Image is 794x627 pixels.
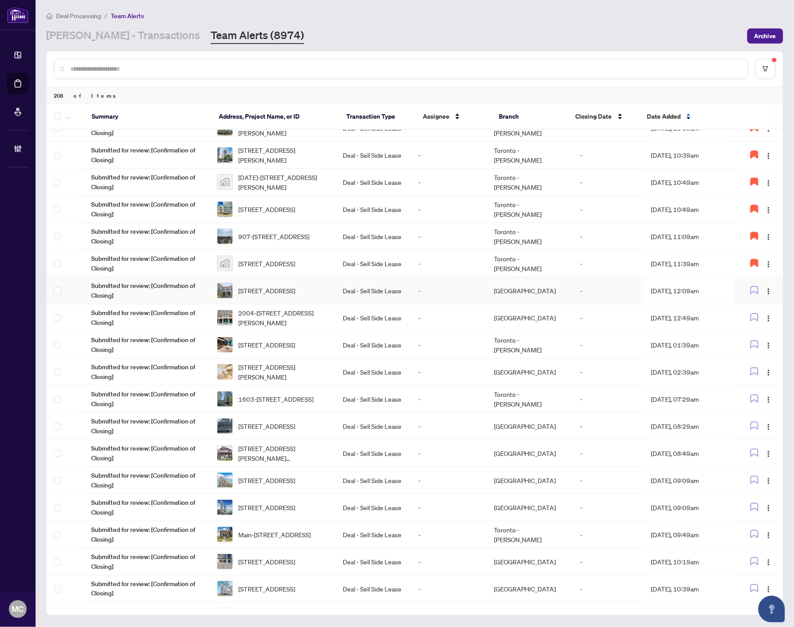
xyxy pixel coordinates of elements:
[336,304,411,331] td: Deal - Sell Side Lease
[238,530,311,539] span: Main-[STREET_ADDRESS]
[576,112,612,121] span: Closing Date
[573,277,644,304] td: -
[762,229,776,244] button: Logo
[217,175,233,190] img: thumbnail-img
[573,521,644,548] td: -
[762,284,776,298] button: Logo
[336,223,411,250] td: Deal - Sell Side Lease
[238,232,309,241] span: 907-[STREET_ADDRESS]
[487,331,573,359] td: Toronto - [PERSON_NAME]
[762,256,776,271] button: Logo
[336,521,411,548] td: Deal - Sell Side Lease
[411,359,487,386] td: -
[487,575,573,603] td: [GEOGRAPHIC_DATA]
[336,169,411,196] td: Deal - Sell Side Lease
[336,440,411,467] td: Deal - Sell Side Lease
[91,416,203,436] span: Submitted for review: [Confirmation of Closing]
[411,494,487,521] td: -
[487,521,573,548] td: Toronto - [PERSON_NAME]
[217,202,233,217] img: thumbnail-img
[238,308,329,327] span: 2004-[STREET_ADDRESS][PERSON_NAME]
[755,59,776,79] button: filter
[217,310,233,325] img: thumbnail-img
[644,359,734,386] td: [DATE], 02:39am
[217,283,233,298] img: thumbnail-img
[238,286,295,296] span: [STREET_ADDRESS]
[46,28,200,44] a: [PERSON_NAME] - Transactions
[91,281,203,300] span: Submitted for review: [Confirmation of Closing]
[336,386,411,413] td: Deal - Sell Side Lease
[765,234,772,241] img: Logo
[573,169,644,196] td: -
[12,603,24,615] span: MC
[238,503,295,512] span: [STREET_ADDRESS]
[91,200,203,219] span: Submitted for review: [Confirmation of Closing]
[487,196,573,223] td: Toronto - [PERSON_NAME]
[492,104,569,130] th: Branch
[411,277,487,304] td: -
[217,229,233,244] img: thumbnail-img
[644,521,734,548] td: [DATE], 09:49am
[754,29,776,43] span: Archive
[487,223,573,250] td: Toronto - [PERSON_NAME]
[762,527,776,542] button: Logo
[84,104,212,130] th: Summary
[217,473,233,488] img: thumbnail-img
[765,478,772,485] img: Logo
[762,419,776,433] button: Logo
[336,142,411,169] td: Deal - Sell Side Lease
[765,586,772,593] img: Logo
[238,421,295,431] span: [STREET_ADDRESS]
[487,169,573,196] td: Toronto - [PERSON_NAME]
[747,28,783,44] button: Archive
[411,440,487,467] td: -
[644,467,734,494] td: [DATE], 09:09am
[762,202,776,216] button: Logo
[217,527,233,542] img: thumbnail-img
[573,548,644,575] td: -
[91,579,203,599] span: Submitted for review: [Confirmation of Closing]
[411,223,487,250] td: -
[765,396,772,403] img: Logo
[762,446,776,460] button: Logo
[91,443,203,463] span: Submitted for review: [Confirmation of Closing]
[238,475,295,485] span: [STREET_ADDRESS]
[212,104,339,130] th: Address, Project Name, or ID
[336,277,411,304] td: Deal - Sell Side Lease
[487,142,573,169] td: Toronto - [PERSON_NAME]
[91,362,203,382] span: Submitted for review: [Confirmation of Closing]
[336,250,411,277] td: Deal - Sell Side Lease
[765,532,772,539] img: Logo
[238,204,295,214] span: [STREET_ADDRESS]
[217,446,233,461] img: thumbnail-img
[487,250,573,277] td: Toronto - [PERSON_NAME]
[762,392,776,406] button: Logo
[640,104,731,130] th: Date Added
[238,340,295,350] span: [STREET_ADDRESS]
[217,391,233,407] img: thumbnail-img
[487,386,573,413] td: Toronto - [PERSON_NAME]
[336,413,411,440] td: Deal - Sell Side Lease
[573,196,644,223] td: -
[238,362,329,382] span: [STREET_ADDRESS][PERSON_NAME]
[91,335,203,355] span: Submitted for review: [Confirmation of Closing]
[644,250,734,277] td: [DATE], 11:39am
[762,365,776,379] button: Logo
[47,87,783,104] div: 208 of Items
[647,112,681,121] span: Date Added
[91,308,203,327] span: Submitted for review: [Confirmation of Closing]
[758,596,785,623] button: Open asap
[762,338,776,352] button: Logo
[91,227,203,246] span: Submitted for review: [Confirmation of Closing]
[573,467,644,494] td: -
[238,259,295,268] span: [STREET_ADDRESS]
[411,386,487,413] td: -
[104,11,107,21] li: /
[336,331,411,359] td: Deal - Sell Side Lease
[411,521,487,548] td: -
[644,575,734,603] td: [DATE], 10:39am
[423,112,449,121] span: Assignee
[573,575,644,603] td: -
[411,575,487,603] td: -
[416,104,492,130] th: Assignee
